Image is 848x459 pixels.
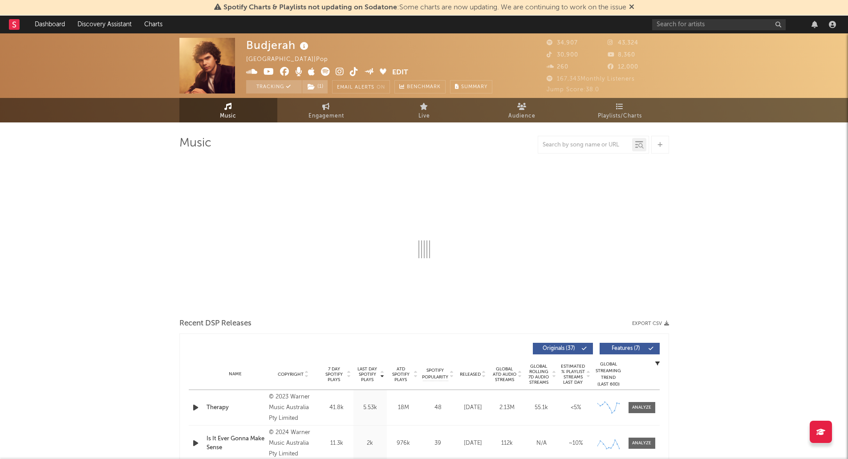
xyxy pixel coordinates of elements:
[394,80,446,93] a: Benchmark
[608,52,635,58] span: 8,360
[492,403,522,412] div: 2.13M
[533,343,593,354] button: Originals(37)
[220,111,236,122] span: Music
[605,346,646,351] span: Features ( 7 )
[332,80,390,93] button: Email AlertsOn
[422,403,454,412] div: 48
[356,366,379,382] span: Last Day Spotify Plays
[246,54,338,65] div: [GEOGRAPHIC_DATA] | Pop
[547,87,599,93] span: Jump Score: 38.0
[632,321,669,326] button: Export CSV
[508,111,536,122] span: Audience
[527,364,551,385] span: Global Rolling 7D Audio Streams
[608,64,638,70] span: 12,000
[278,372,304,377] span: Copyright
[356,439,385,448] div: 2k
[547,52,578,58] span: 30,900
[392,67,408,78] button: Edit
[450,80,492,93] button: Summary
[71,16,138,33] a: Discovery Assistant
[246,38,311,53] div: Budjerah
[389,366,413,382] span: ATD Spotify Plays
[207,403,265,412] a: Therapy
[322,439,351,448] div: 11.3k
[458,403,488,412] div: [DATE]
[561,403,591,412] div: <5%
[652,19,786,30] input: Search for artists
[492,366,517,382] span: Global ATD Audio Streams
[461,85,487,89] span: Summary
[418,111,430,122] span: Live
[492,439,522,448] div: 112k
[460,372,481,377] span: Released
[595,361,622,388] div: Global Streaming Trend (Last 60D)
[422,439,454,448] div: 39
[389,439,418,448] div: 976k
[322,366,346,382] span: 7 Day Spotify Plays
[375,98,473,122] a: Live
[629,4,634,11] span: Dismiss
[600,343,660,354] button: Features(7)
[377,85,385,90] em: On
[179,318,252,329] span: Recent DSP Releases
[207,371,265,378] div: Name
[598,111,642,122] span: Playlists/Charts
[527,403,556,412] div: 55.1k
[547,76,635,82] span: 167,343 Monthly Listeners
[561,439,591,448] div: ~ 10 %
[356,403,385,412] div: 5.53k
[547,64,568,70] span: 260
[322,403,351,412] div: 41.8k
[538,142,632,149] input: Search by song name or URL
[223,4,397,11] span: Spotify Charts & Playlists not updating on Sodatone
[547,40,578,46] span: 34,907
[138,16,169,33] a: Charts
[28,16,71,33] a: Dashboard
[473,98,571,122] a: Audience
[277,98,375,122] a: Engagement
[389,403,418,412] div: 18M
[207,435,265,452] a: Is It Ever Gonna Make Sense
[179,98,277,122] a: Music
[527,439,556,448] div: N/A
[561,364,585,385] span: Estimated % Playlist Streams Last Day
[302,80,328,93] button: (1)
[223,4,626,11] span: : Some charts are now updating. We are continuing to work on the issue
[308,111,344,122] span: Engagement
[407,82,441,93] span: Benchmark
[269,392,317,424] div: © 2023 Warner Music Australia Pty Limited
[539,346,580,351] span: Originals ( 37 )
[302,80,328,93] span: ( 1 )
[608,40,638,46] span: 43,324
[458,439,488,448] div: [DATE]
[571,98,669,122] a: Playlists/Charts
[246,80,302,93] button: Tracking
[422,367,448,381] span: Spotify Popularity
